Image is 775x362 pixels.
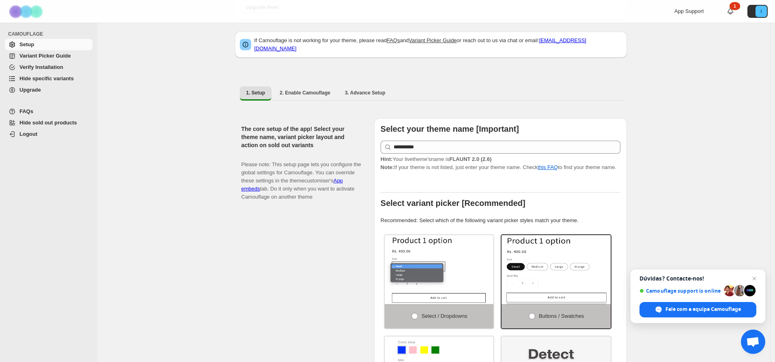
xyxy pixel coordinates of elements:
a: Conversa aberta [741,330,765,354]
img: Camouflage [6,0,47,23]
a: Variant Picker Guide [409,37,456,43]
b: Select your theme name [Important] [381,124,519,133]
span: Select / Dropdowns [422,313,467,319]
span: Fale com a equipa Camouflage [665,306,741,313]
p: Please note: This setup page lets you configure the global settings for Camouflage. You can overr... [241,152,361,201]
span: Your live theme's name is [381,156,492,162]
b: Select variant picker [Recommended] [381,199,525,208]
a: this FAQ [538,164,558,170]
span: CAMOUFLAGE [8,31,93,37]
span: Avatar with initials I [756,6,767,17]
a: Setup [5,39,93,50]
span: Upgrade [19,87,41,93]
div: 1 [730,2,740,10]
p: If your theme is not listed, just enter your theme name. Check to find your theme name. [381,155,620,171]
p: Recommended: Select which of the following variant picker styles match your theme. [381,216,620,225]
span: Buttons / Swatches [539,313,584,319]
a: Logout [5,129,93,140]
img: Buttons / Swatches [502,235,611,304]
h2: The core setup of the app! Select your theme name, variant picker layout and action on sold out v... [241,125,361,149]
span: FAQs [19,108,33,114]
span: Camouflage support is online [639,288,721,294]
button: Avatar with initials I [747,5,768,18]
span: 3. Advance Setup [345,90,385,96]
a: Variant Picker Guide [5,50,93,62]
span: App Support [674,8,704,14]
a: FAQs [5,106,93,117]
span: Logout [19,131,37,137]
span: 1. Setup [246,90,265,96]
a: Verify Installation [5,62,93,73]
a: FAQs [387,37,400,43]
a: 1 [726,7,734,15]
span: Hide sold out products [19,120,77,126]
img: Select / Dropdowns [385,235,494,304]
strong: Note: [381,164,394,170]
span: Fale com a equipa Camouflage [639,302,756,317]
span: Setup [19,41,34,47]
text: I [760,9,762,14]
strong: Hint: [381,156,393,162]
p: If Camouflage is not working for your theme, please read and or reach out to us via chat or email: [254,36,622,53]
span: Hide specific variants [19,75,74,81]
span: 2. Enable Camouflage [280,90,330,96]
span: Verify Installation [19,64,63,70]
a: Upgrade [5,84,93,96]
span: Dúvidas? Contacte-nos! [639,275,756,282]
strong: FLAUNT 2.0 (2.6) [449,156,491,162]
a: Hide specific variants [5,73,93,84]
span: Variant Picker Guide [19,53,71,59]
a: Hide sold out products [5,117,93,129]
